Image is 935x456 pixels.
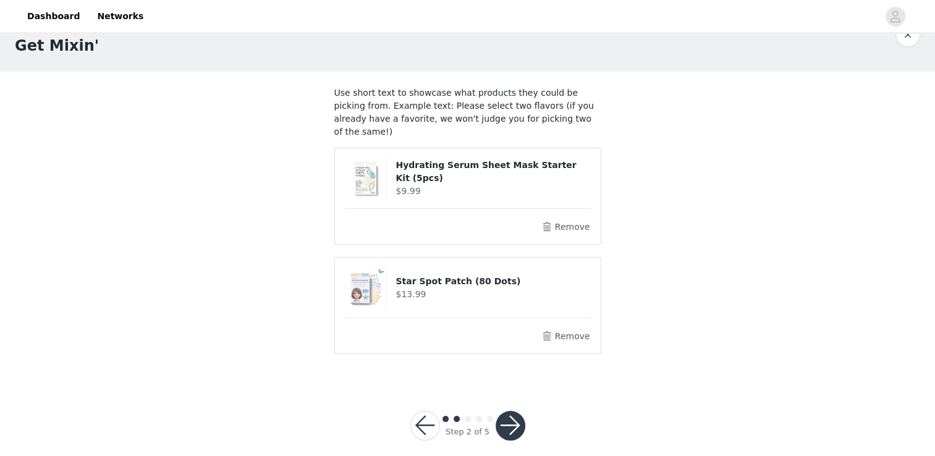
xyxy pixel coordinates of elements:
h4: $13.99 [396,288,590,301]
a: Dashboard [20,2,87,30]
img: Hydrating Serum Sheet Mask Starter Kit (5pcs) [345,158,386,199]
h4: Star Spot Patch (80 Dots) [396,275,590,288]
p: Use short text to showcase what products they could be picking from. Example text: Please select ... [334,87,601,138]
button: Remove [541,219,590,234]
a: Networks [90,2,151,30]
h4: Hydrating Serum Sheet Mask Starter Kit (5pcs) [396,159,590,185]
button: Remove [541,329,590,344]
div: avatar [889,7,901,27]
h4: $9.99 [396,185,590,198]
img: Star Spot Patch (80 Dots) [345,268,386,308]
div: Step 2 of 5 [446,426,489,438]
h1: Get Mixin' [15,35,99,57]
